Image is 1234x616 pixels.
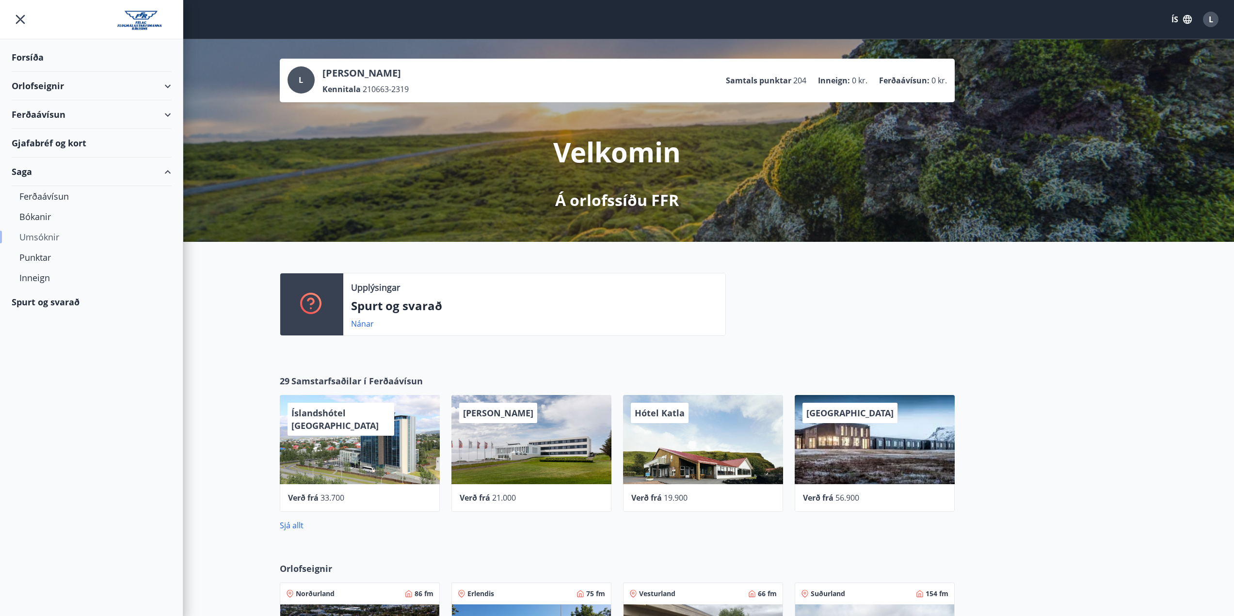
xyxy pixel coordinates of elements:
p: Spurt og svarað [351,298,718,314]
span: Suðurland [811,589,845,599]
button: L [1199,8,1222,31]
a: Sjá allt [280,520,304,531]
span: 0 kr. [931,75,947,86]
span: [PERSON_NAME] [463,407,533,419]
button: menu [12,11,29,28]
span: 33.700 [321,492,344,503]
p: Upplýsingar [351,281,400,294]
span: Norðurland [296,589,335,599]
p: Á orlofssíðu FFR [555,190,679,211]
div: Forsíða [12,43,171,72]
p: Inneign : [818,75,850,86]
span: 21.000 [492,492,516,503]
span: Vesturland [639,589,675,599]
p: Kennitala [322,84,361,95]
div: Umsóknir [19,227,163,247]
p: [PERSON_NAME] [322,66,409,80]
div: Punktar [19,247,163,268]
span: 66 fm [758,589,777,599]
div: Spurt og svarað [12,288,171,316]
span: 75 fm [586,589,605,599]
span: 204 [793,75,806,86]
img: union_logo [117,11,171,30]
div: Saga [12,158,171,186]
span: [GEOGRAPHIC_DATA] [806,407,894,419]
p: Samtals punktar [726,75,791,86]
span: Verð frá [460,492,490,503]
div: Bókanir [19,206,163,227]
span: 86 fm [415,589,433,599]
div: Ferðaávísun [12,100,171,129]
span: 0 kr. [852,75,867,86]
span: Íslandshótel [GEOGRAPHIC_DATA] [291,407,379,431]
span: Hótel Katla [635,407,685,419]
div: Ferðaávísun [19,186,163,206]
a: Nánar [351,318,374,329]
span: 29 [280,375,289,387]
div: Inneign [19,268,163,288]
button: ÍS [1166,11,1197,28]
span: Erlendis [467,589,494,599]
span: L [299,75,303,85]
span: Verð frá [803,492,833,503]
span: L [1209,14,1213,25]
p: Velkomin [553,133,681,170]
div: Orlofseignir [12,72,171,100]
span: 210663-2319 [363,84,409,95]
span: 19.900 [664,492,688,503]
p: Ferðaávísun : [879,75,930,86]
span: Verð frá [631,492,662,503]
div: Gjafabréf og kort [12,129,171,158]
span: 56.900 [835,492,859,503]
span: Samstarfsaðilar í Ferðaávísun [291,375,423,387]
span: 154 fm [926,589,948,599]
span: Verð frá [288,492,319,503]
span: Orlofseignir [280,562,332,575]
